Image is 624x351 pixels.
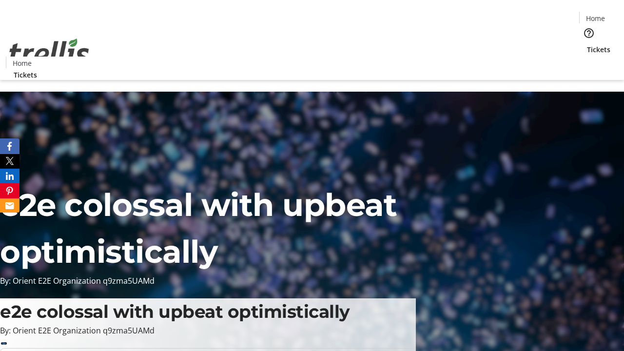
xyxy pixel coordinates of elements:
[586,13,605,23] span: Home
[579,23,599,43] button: Help
[14,70,37,80] span: Tickets
[6,28,93,77] img: Orient E2E Organization q9zma5UAMd's Logo
[580,13,611,23] a: Home
[6,58,38,68] a: Home
[13,58,32,68] span: Home
[579,44,618,55] a: Tickets
[6,70,45,80] a: Tickets
[579,55,599,74] button: Cart
[587,44,610,55] span: Tickets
